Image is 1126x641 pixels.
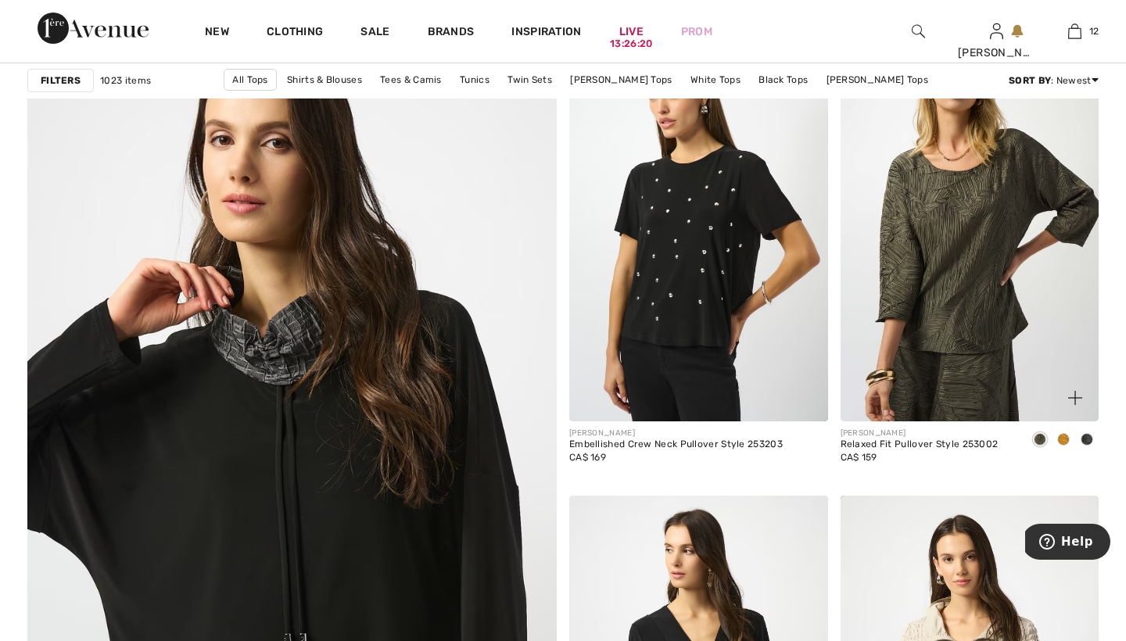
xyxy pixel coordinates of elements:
[958,45,1035,61] div: [PERSON_NAME]
[100,73,151,88] span: 1023 items
[751,70,816,90] a: Black Tops
[1028,428,1052,453] div: Avocado
[428,25,475,41] a: Brands
[38,13,149,44] img: 1ère Avenue
[562,70,680,90] a: [PERSON_NAME] Tops
[267,25,323,41] a: Clothing
[372,70,450,90] a: Tees & Camis
[1089,24,1099,38] span: 12
[1036,22,1113,41] a: 12
[619,23,644,40] a: Live13:26:20
[569,452,606,463] span: CA$ 169
[1075,428,1099,453] div: Black
[224,69,276,91] a: All Tops
[841,34,1099,422] img: Relaxed Fit Pullover Style 253002. Black
[912,22,925,41] img: search the website
[511,25,581,41] span: Inspiration
[1068,22,1081,41] img: My Bag
[360,25,389,41] a: Sale
[1009,73,1099,88] div: : Newest
[41,73,81,88] strong: Filters
[1068,391,1082,405] img: plus_v2.svg
[990,22,1003,41] img: My Info
[452,70,497,90] a: Tunics
[279,70,370,90] a: Shirts & Blouses
[569,34,828,422] img: Embellished Crew Neck Pullover Style 253203. Black
[841,439,999,450] div: Relaxed Fit Pullover Style 253002
[1009,75,1051,86] strong: Sort By
[683,70,748,90] a: White Tops
[569,439,783,450] div: Embellished Crew Neck Pullover Style 253203
[500,70,560,90] a: Twin Sets
[819,70,936,90] a: [PERSON_NAME] Tops
[205,25,229,41] a: New
[1025,524,1110,563] iframe: Opens a widget where you can find more information
[990,23,1003,38] a: Sign In
[610,37,652,52] div: 13:26:20
[1052,428,1075,453] div: Medallion
[569,428,783,439] div: [PERSON_NAME]
[681,23,712,40] a: Prom
[841,428,999,439] div: [PERSON_NAME]
[841,452,877,463] span: CA$ 159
